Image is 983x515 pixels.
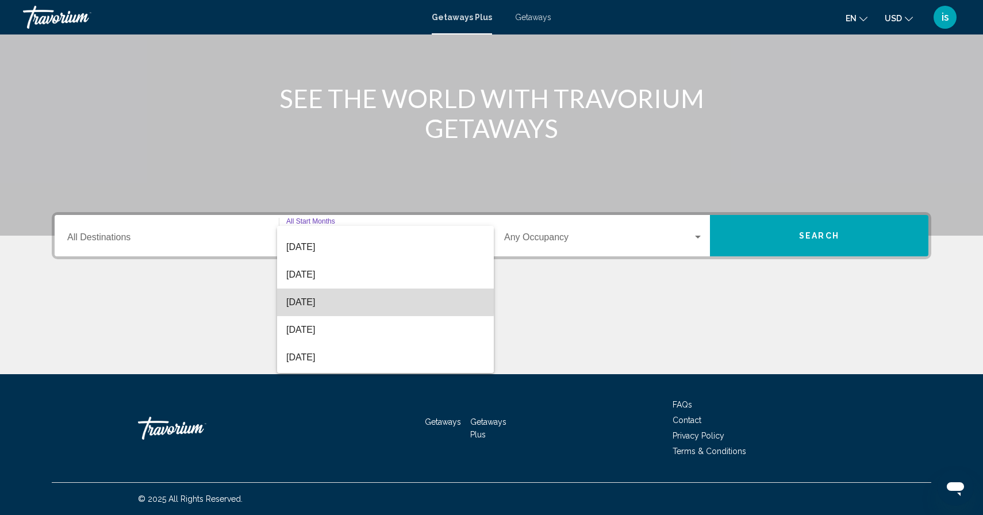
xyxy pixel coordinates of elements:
span: [DATE] [286,316,485,344]
span: [DATE] [286,289,485,316]
span: [DATE] [286,233,485,261]
span: [DATE] [286,344,485,371]
span: [DATE] [286,261,485,289]
iframe: Button to launch messaging window [937,469,974,506]
span: [DATE] [286,371,485,399]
